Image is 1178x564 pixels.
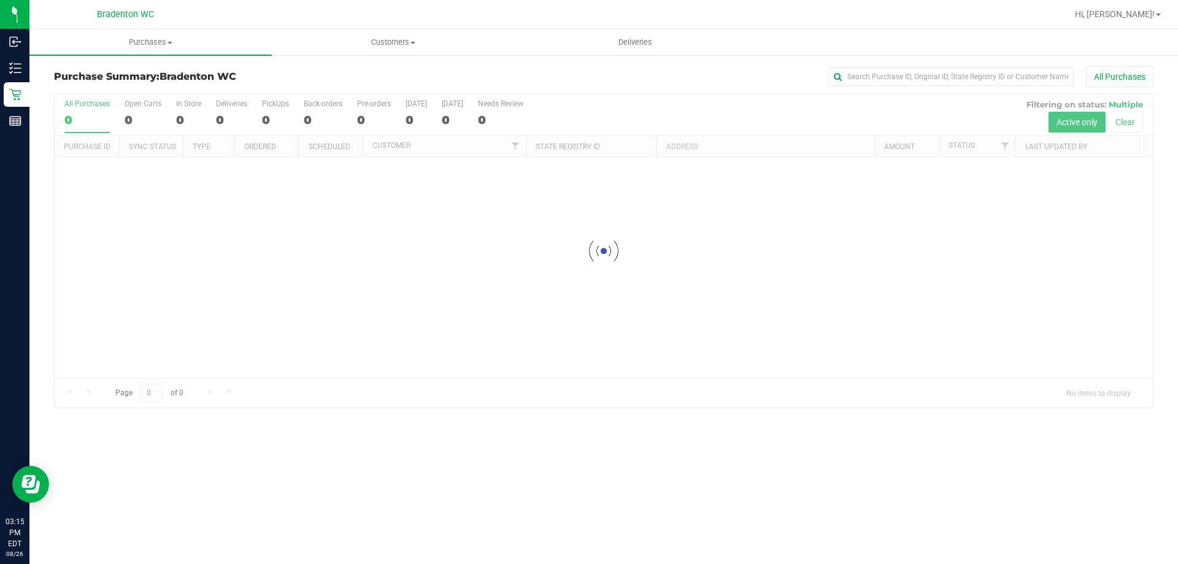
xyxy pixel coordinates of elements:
h3: Purchase Summary: [54,71,420,82]
inline-svg: Inventory [9,62,21,74]
a: Customers [272,29,514,55]
span: Purchases [29,37,272,48]
inline-svg: Inbound [9,36,21,48]
span: Bradenton WC [97,9,154,20]
span: Hi, [PERSON_NAME]! [1075,9,1155,19]
iframe: Resource center [12,466,49,503]
button: All Purchases [1086,66,1153,87]
a: Purchases [29,29,272,55]
a: Deliveries [514,29,756,55]
span: Bradenton WC [160,71,236,82]
inline-svg: Retail [9,88,21,101]
inline-svg: Reports [9,115,21,127]
input: Search Purchase ID, Original ID, State Registry ID or Customer Name... [828,68,1074,86]
p: 03:15 PM EDT [6,516,24,549]
span: Deliveries [602,37,669,48]
span: Customers [272,37,514,48]
p: 08/26 [6,549,24,558]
